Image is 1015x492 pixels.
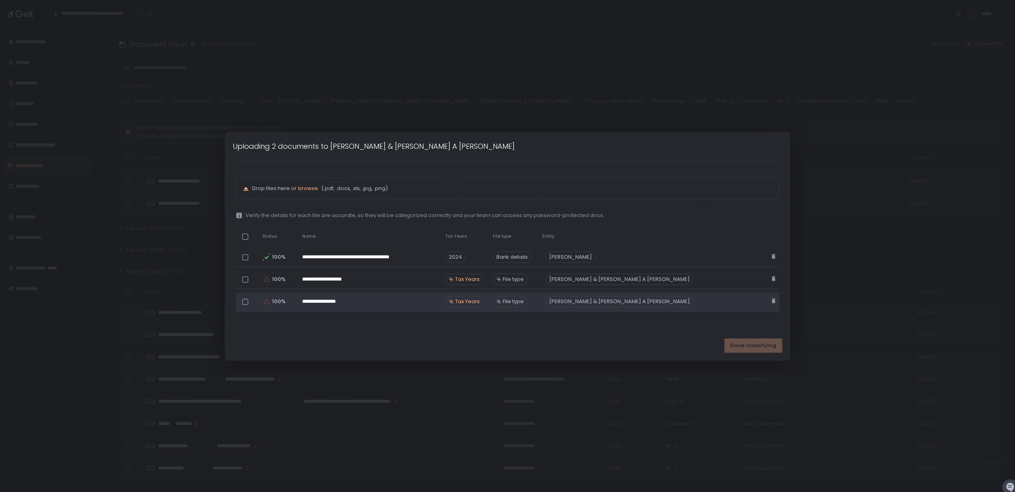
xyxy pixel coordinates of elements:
[542,233,554,239] span: Entity
[546,296,693,307] div: [PERSON_NAME] & [PERSON_NAME] A [PERSON_NAME]
[233,141,515,152] h1: Uploading 2 documents to [PERSON_NAME] & [PERSON_NAME] A [PERSON_NAME]
[320,185,388,192] span: (.pdf, .docx, .xls, .jpg, .png)
[493,233,511,239] span: File type
[546,252,596,263] div: [PERSON_NAME]
[503,276,524,283] span: File type
[272,254,285,261] span: 100%
[298,184,318,192] span: browse
[272,276,285,283] span: 100%
[302,233,316,239] span: Name
[445,233,467,239] span: Tax Years
[455,276,480,283] span: Tax Years
[262,233,277,239] span: Status
[272,298,285,305] span: 100%
[503,298,524,305] span: File type
[245,212,604,219] span: Verify the details for each file are accurate, so they will be categorized correctly and your tea...
[445,252,465,263] span: 2024
[252,185,772,192] p: Drop files here or
[455,298,480,305] span: Tax Years
[493,252,531,263] div: Bank details
[298,185,318,192] button: browse
[546,274,693,285] div: [PERSON_NAME] & [PERSON_NAME] A [PERSON_NAME]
